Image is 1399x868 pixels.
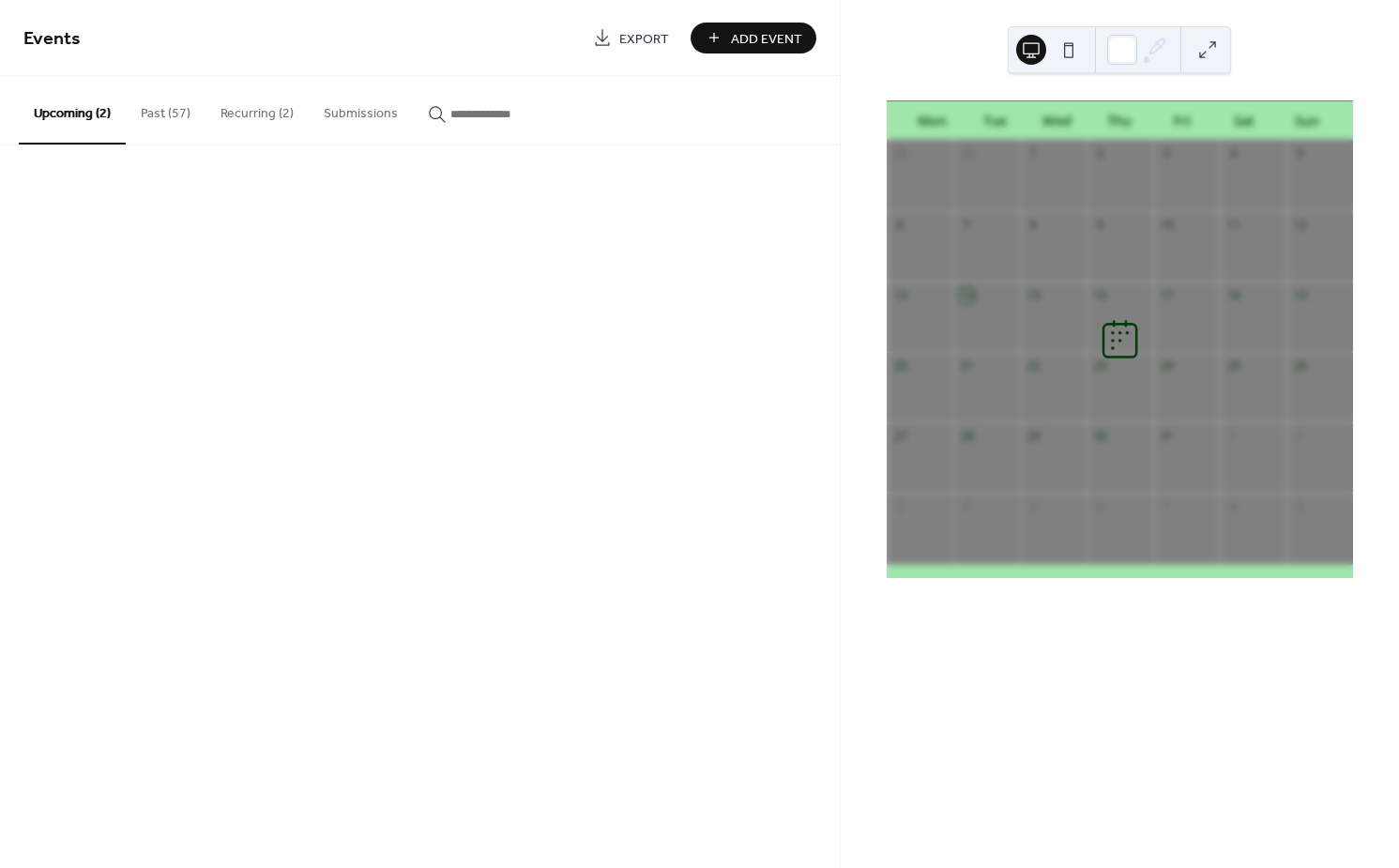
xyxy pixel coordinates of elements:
div: 30 [959,146,975,162]
div: 19 [1292,287,1308,303]
div: 7 [1159,499,1175,515]
div: 2 [1292,429,1308,445]
div: 28 [959,429,975,445]
div: Fri [1151,101,1213,140]
div: 4 [1225,146,1241,162]
div: 27 [892,429,908,445]
div: 29 [1026,429,1042,445]
div: 29 [892,146,908,162]
div: 12 [1292,217,1308,233]
div: 17 [1159,287,1175,303]
div: 30 [1092,429,1108,445]
div: 3 [1159,146,1175,162]
div: 6 [892,217,908,233]
div: Thu [1088,101,1150,140]
div: 1 [1026,146,1042,162]
div: 10 [1159,217,1175,233]
div: 11 [1225,217,1241,233]
div: 15 [1026,287,1042,303]
div: 20 [892,358,908,374]
div: 4 [959,499,975,515]
button: Submissions [309,76,413,143]
button: Past (57) [126,76,205,143]
div: 24 [1159,358,1175,374]
div: 6 [1092,499,1108,515]
div: 7 [959,217,975,233]
div: 9 [1092,217,1108,233]
button: Upcoming (2) [19,76,126,145]
div: Sun [1276,101,1338,140]
button: Recurring (2) [205,76,309,143]
div: 2 [1092,146,1108,162]
div: 25 [1225,358,1241,374]
div: 13 [892,287,908,303]
div: 8 [1026,217,1042,233]
div: 22 [1026,358,1042,374]
div: Mon [902,101,964,140]
div: 9 [1292,499,1308,515]
span: Add Event [731,29,802,49]
div: 5 [1026,499,1042,515]
div: 18 [1225,287,1241,303]
span: Export [619,29,669,49]
div: 26 [1292,358,1308,374]
div: Wed [1026,101,1088,140]
div: 16 [1092,287,1108,303]
div: Sat [1213,101,1275,140]
div: 3 [892,499,908,515]
div: 14 [959,287,975,303]
button: Add Event [691,23,816,53]
div: 23 [1092,358,1108,374]
div: 5 [1292,146,1308,162]
div: Tue [964,101,1026,140]
a: Export [579,23,683,53]
div: 21 [959,358,975,374]
div: 8 [1225,499,1241,515]
div: 1 [1225,429,1241,445]
div: 31 [1159,429,1175,445]
span: Events [23,21,81,57]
